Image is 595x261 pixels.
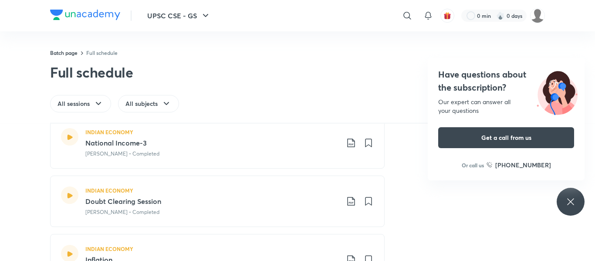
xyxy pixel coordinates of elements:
a: INDIAN ECONOMYDoubt Clearing Session[PERSON_NAME] • Completed [50,176,385,227]
img: avatar [443,12,451,20]
button: Get a call from us [438,127,574,148]
div: Our expert can answer all your questions [438,98,574,115]
a: Batch page [50,49,78,56]
a: INDIAN ECONOMYNational Income-3[PERSON_NAME] • Completed [50,117,385,169]
h3: National Income-3 [85,138,339,148]
h3: Doubt Clearing Session [85,196,339,207]
div: Full schedule [50,64,133,81]
p: [PERSON_NAME] • Completed [85,208,159,216]
img: streak [496,11,505,20]
p: [PERSON_NAME] • Completed [85,150,159,158]
a: [PHONE_NUMBER] [487,160,551,169]
a: Company Logo [50,10,120,22]
img: ttu_illustration_new.svg [530,68,585,115]
h5: INDIAN ECONOMY [85,128,133,136]
img: VIKRAM SINGH [530,8,545,23]
img: Company Logo [50,10,120,20]
a: Full schedule [86,49,118,56]
h4: Have questions about the subscription? [438,68,574,94]
h5: INDIAN ECONOMY [85,245,133,253]
h5: INDIAN ECONOMY [85,186,133,194]
button: avatar [440,9,454,23]
span: All sessions [57,99,90,108]
p: Or call us [462,161,484,169]
h6: [PHONE_NUMBER] [495,160,551,169]
button: UPSC CSE - GS [142,7,216,24]
span: All subjects [125,99,158,108]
